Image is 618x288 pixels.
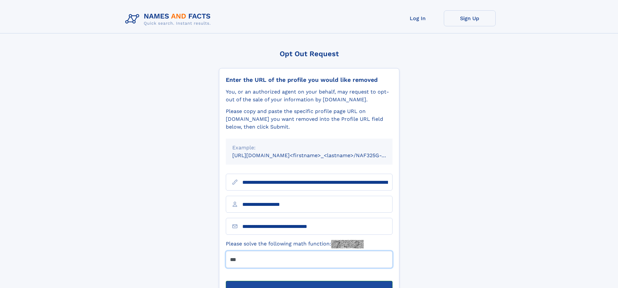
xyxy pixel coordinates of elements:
[232,144,386,152] div: Example:
[392,10,444,26] a: Log In
[444,10,496,26] a: Sign Up
[226,88,393,104] div: You, or an authorized agent on your behalf, may request to opt-out of the sale of your informatio...
[123,10,216,28] img: Logo Names and Facts
[232,152,405,158] small: [URL][DOMAIN_NAME]<firstname>_<lastname>/NAF325G-xxxxxxxx
[219,50,399,58] div: Opt Out Request
[226,107,393,131] div: Please copy and paste the specific profile page URL on [DOMAIN_NAME] you want removed into the Pr...
[226,240,364,248] label: Please solve the following math function:
[226,76,393,83] div: Enter the URL of the profile you would like removed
